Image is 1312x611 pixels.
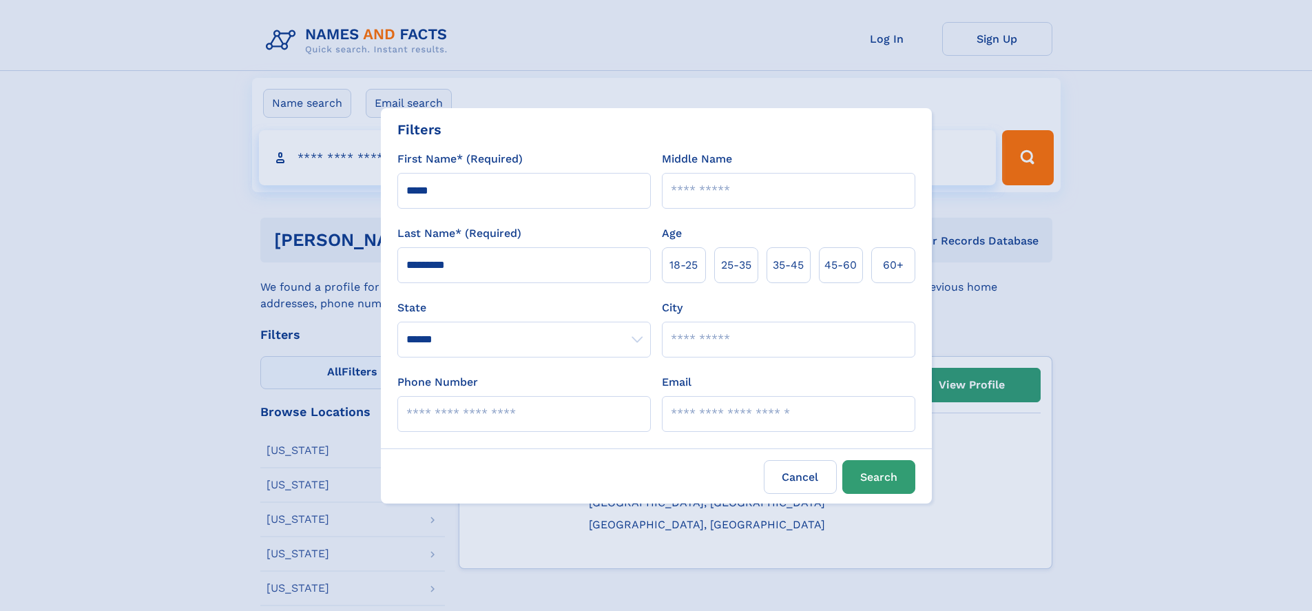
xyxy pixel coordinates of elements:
[842,460,915,494] button: Search
[883,257,904,273] span: 60+
[662,300,683,316] label: City
[662,374,691,391] label: Email
[397,119,441,140] div: Filters
[397,300,651,316] label: State
[764,460,837,494] label: Cancel
[397,374,478,391] label: Phone Number
[662,225,682,242] label: Age
[397,151,523,167] label: First Name* (Required)
[662,151,732,167] label: Middle Name
[721,257,751,273] span: 25‑35
[397,225,521,242] label: Last Name* (Required)
[773,257,804,273] span: 35‑45
[669,257,698,273] span: 18‑25
[824,257,857,273] span: 45‑60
